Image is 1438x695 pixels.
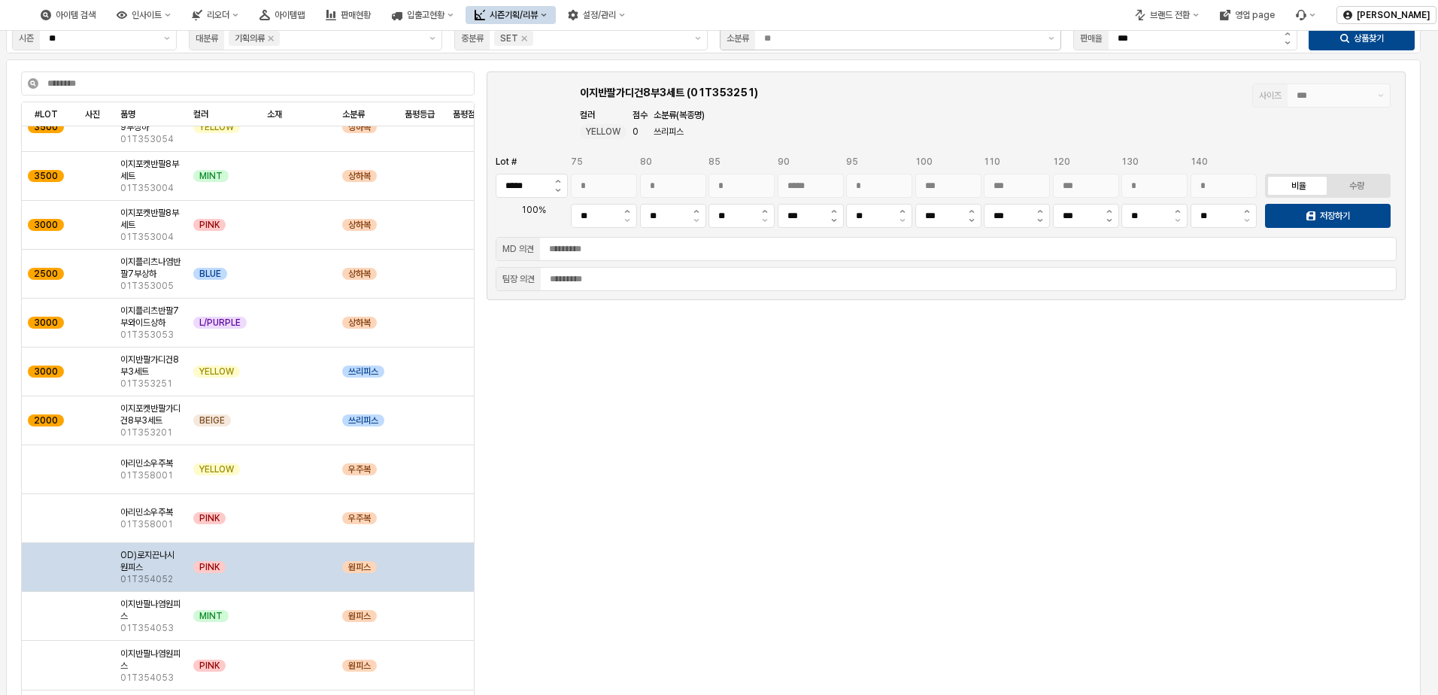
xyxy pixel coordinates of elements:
span: 95 [846,156,858,167]
span: 01T353005 [120,280,174,292]
span: PINK [199,561,220,573]
button: 아이템맵 [250,6,314,24]
span: 상하복 [348,317,371,329]
button: 증가 [687,205,705,217]
span: 75 [571,156,583,167]
div: 비율 [1291,181,1306,191]
span: PINK [199,219,220,231]
span: 01T353004 [120,182,174,194]
div: 아이템맵 [275,10,305,20]
button: 증가 [962,205,981,217]
div: 설정/관리 [583,10,616,20]
button: Lot # 감소 [548,187,567,198]
span: 01T354053 [120,672,174,684]
button: 제안 사항 표시 [1372,84,1390,107]
button: 제안 사항 표시 [689,27,707,50]
span: 이지반팔나염원피스 [120,598,181,622]
span: BEIGE [199,414,225,426]
span: 아리민소우주복 [120,506,173,518]
label: 수량 [1328,179,1386,193]
span: 3000 [34,317,58,329]
span: 원피스 [348,610,371,622]
div: 대분류 [196,31,218,46]
div: 인사이트 [132,10,162,20]
span: OD)로지끈나시원피스 [120,549,181,573]
button: 아이템 검색 [32,6,105,24]
span: BLUE [199,268,221,280]
div: 판매율 [1080,31,1103,46]
span: Lot # [496,156,517,167]
button: 증가 [1030,205,1049,217]
div: 판매현황 [317,6,380,24]
span: 이지플리츠나염반팔7부상하 [120,256,181,280]
div: 시즌기획/리뷰 [490,10,538,20]
span: 원피스 [348,561,371,573]
span: 우주복 [348,463,371,475]
div: 인사이트 [108,6,180,24]
span: 90 [778,156,790,167]
span: 0 [633,124,639,139]
button: 설정/관리 [559,6,634,24]
span: 80 [640,156,652,167]
button: 증가 [1278,27,1297,39]
span: 01T354052 [120,573,173,585]
button: [PERSON_NAME] [1336,6,1436,24]
span: 아리민소우주복 [120,457,173,469]
div: 소분류 [727,31,749,46]
p: 상품찾기 [1354,32,1384,44]
button: 감소 [1030,217,1049,228]
button: 증가 [824,205,843,217]
button: 증가 [1168,205,1187,217]
button: 감소 [1278,39,1297,50]
div: 영업 page [1235,10,1275,20]
button: 영업 page [1211,6,1284,24]
span: 점수 [633,110,648,120]
span: 01T358001 [120,469,173,481]
span: 이지플리츠반팔7부와이드상하 [120,305,181,329]
span: 이지포켓반팔8부세트 [120,207,181,231]
div: Remove 기획의류 [268,35,274,41]
span: 소재 [267,108,282,120]
span: 01T353054 [120,133,174,145]
button: 증가 [1237,205,1256,217]
span: 01T353251 [120,378,172,390]
span: 140 [1191,156,1208,167]
span: 상하복 [348,268,371,280]
span: 상하복 [348,170,371,182]
span: YELLOW [199,366,234,378]
span: 사진 [85,108,100,120]
button: 감소 [962,217,981,228]
button: 리오더 [183,6,247,24]
span: 01T354053 [120,622,174,634]
span: 품평등급 [405,108,435,120]
div: 리오더 [207,10,229,20]
div: 브랜드 전환 [1150,10,1190,20]
button: 시즌기획/리뷰 [466,6,556,24]
span: 이지반팔가디건8부3세트 [120,354,181,378]
div: 중분류 [461,31,484,46]
span: #LOT [35,108,58,120]
button: 입출고현황 [383,6,463,24]
span: 품평점수 [453,108,483,120]
div: 팀장 의견 [502,272,535,287]
span: 01T353004 [120,231,174,243]
span: PINK [199,660,220,672]
span: 3000 [34,366,58,378]
button: 감소 [1100,217,1118,228]
span: 85 [708,156,721,167]
button: 제안 사항 표시 [158,27,176,50]
span: YELLOW [586,124,620,139]
span: 이지반팔나염원피스 [120,648,181,672]
div: Remove SET [521,35,527,41]
button: 브랜드 전환 [1126,6,1208,24]
span: 원피스 [348,660,371,672]
p: 100% [502,203,565,217]
span: MINT [199,170,223,182]
span: 3500 [34,170,58,182]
